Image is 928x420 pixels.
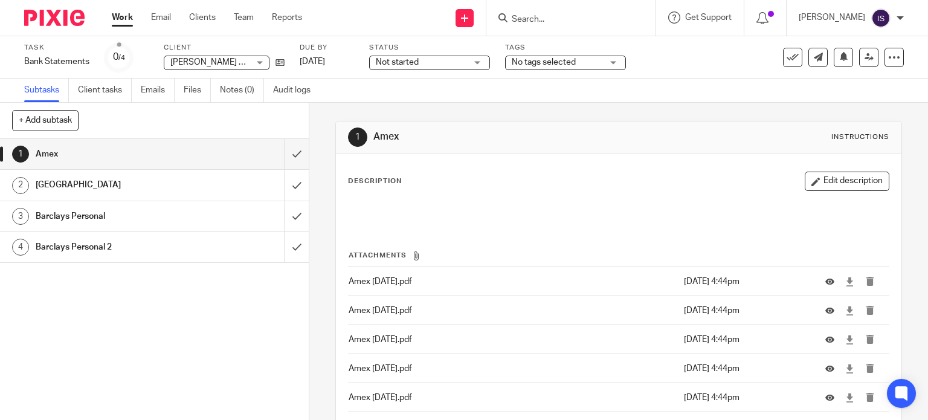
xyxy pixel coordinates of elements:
a: Clients [189,11,216,24]
p: [DATE] 4:44pm [684,334,807,346]
label: Due by [300,43,354,53]
a: Files [184,79,211,102]
p: Amex [DATE].pdf [349,392,678,404]
a: Download [845,392,854,404]
a: Subtasks [24,79,69,102]
a: Emails [141,79,175,102]
p: Amex [DATE].pdf [349,276,678,288]
label: Client [164,43,285,53]
div: 3 [12,208,29,225]
span: [PERSON_NAME] Financial Services Limited [170,58,337,66]
p: [DATE] 4:44pm [684,363,807,375]
span: No tags selected [512,58,576,66]
div: 1 [348,128,367,147]
label: Tags [505,43,626,53]
span: Not started [376,58,419,66]
div: Bank Statements [24,56,89,68]
p: Amex [DATE].pdf [349,363,678,375]
div: Instructions [831,132,889,142]
h1: Barclays Personal [36,207,193,225]
p: Amex [DATE].pdf [349,305,678,317]
button: Edit description [805,172,889,191]
a: Email [151,11,171,24]
h1: Amex [373,131,644,143]
span: [DATE] [300,57,325,66]
button: + Add subtask [12,110,79,131]
div: 4 [12,239,29,256]
input: Search [511,15,619,25]
h1: [GEOGRAPHIC_DATA] [36,176,193,194]
span: Get Support [685,13,732,22]
p: [DATE] 4:44pm [684,276,807,288]
p: [DATE] 4:44pm [684,305,807,317]
a: Work [112,11,133,24]
a: Notes (0) [220,79,264,102]
img: svg%3E [871,8,891,28]
div: 1 [12,146,29,163]
img: Pixie [24,10,85,26]
a: Download [845,334,854,346]
p: Description [348,176,402,186]
label: Task [24,43,89,53]
a: Team [234,11,254,24]
h1: Barclays Personal 2 [36,238,193,256]
p: Amex [DATE].pdf [349,334,678,346]
a: Client tasks [78,79,132,102]
h1: Amex [36,145,193,163]
div: 2 [12,177,29,194]
span: Attachments [349,252,407,259]
a: Download [845,305,854,317]
div: 0 [113,50,125,64]
a: Download [845,363,854,375]
p: [PERSON_NAME] [799,11,865,24]
a: Reports [272,11,302,24]
label: Status [369,43,490,53]
a: Audit logs [273,79,320,102]
a: Download [845,276,854,288]
small: /4 [118,54,125,61]
p: [DATE] 4:44pm [684,392,807,404]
